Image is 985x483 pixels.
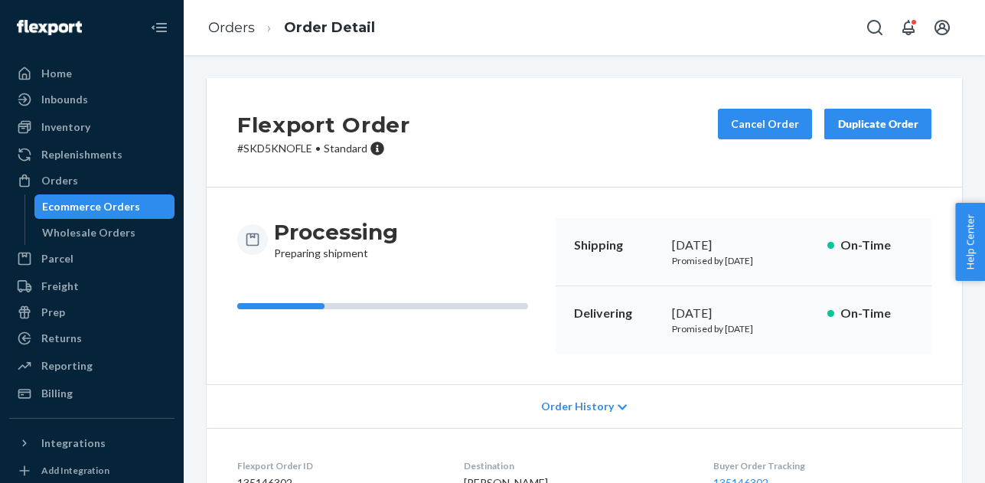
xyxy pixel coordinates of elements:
div: Home [41,66,72,81]
p: Promised by [DATE] [672,254,815,267]
dt: Flexport Order ID [237,459,439,472]
a: Replenishments [9,142,174,167]
button: Open account menu [927,12,957,43]
a: Billing [9,381,174,406]
button: Help Center [955,203,985,281]
a: Orders [208,19,255,36]
div: Ecommerce Orders [42,199,140,214]
span: Standard [324,142,367,155]
button: Open notifications [893,12,924,43]
div: Duplicate Order [837,116,918,132]
div: Preparing shipment [274,218,398,261]
div: Replenishments [41,147,122,162]
span: Order History [541,399,614,414]
div: Reporting [41,358,93,374]
button: Duplicate Order [824,109,931,139]
button: Integrations [9,431,174,455]
div: Returns [41,331,82,346]
a: Order Detail [284,19,375,36]
h2: Flexport Order [237,109,410,141]
img: Flexport logo [17,20,82,35]
p: Delivering [574,305,660,322]
dt: Buyer Order Tracking [713,459,931,472]
div: Add Integration [41,464,109,477]
div: Prep [41,305,65,320]
a: Prep [9,300,174,325]
div: Parcel [41,251,73,266]
div: Billing [41,386,73,401]
p: Promised by [DATE] [672,322,815,335]
div: Wholesale Orders [42,225,135,240]
a: Wholesale Orders [34,220,175,245]
div: Orders [41,173,78,188]
a: Reporting [9,354,174,378]
a: Home [9,61,174,86]
a: Inventory [9,115,174,139]
button: Cancel Order [718,109,812,139]
button: Open Search Box [859,12,890,43]
div: Freight [41,279,79,294]
button: Close Navigation [144,12,174,43]
a: Inbounds [9,87,174,112]
span: • [315,142,321,155]
a: Orders [9,168,174,193]
a: Parcel [9,246,174,271]
a: Returns [9,326,174,351]
p: # SKD5KNOFLE [237,141,410,156]
h3: Processing [274,218,398,246]
dt: Destination [464,459,690,472]
div: Inbounds [41,92,88,107]
ol: breadcrumbs [196,5,387,51]
div: Inventory [41,119,90,135]
p: On-Time [840,305,913,322]
a: Ecommerce Orders [34,194,175,219]
p: On-Time [840,237,913,254]
a: Freight [9,274,174,299]
div: Integrations [41,436,106,451]
div: [DATE] [672,237,815,254]
p: Shipping [574,237,660,254]
div: [DATE] [672,305,815,322]
a: Add Integration [9,462,174,480]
